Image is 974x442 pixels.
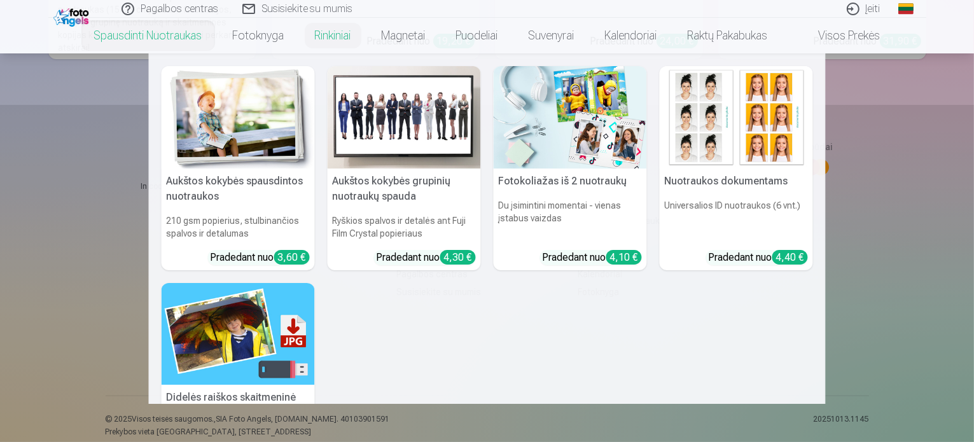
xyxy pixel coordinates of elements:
[494,66,647,270] a: Fotokoliažas iš 2 nuotraukųFotokoliažas iš 2 nuotraukųDu įsimintini momentai - vienas įstabus vai...
[162,283,315,385] img: Didelės raiškos skaitmeninė nuotrauka JPG formatu
[162,169,315,209] h5: Aukštos kokybės spausdintos nuotraukos
[660,194,813,245] h6: Universalios ID nuotraukos (6 vnt.)
[211,250,310,265] div: Pradedant nuo
[672,18,783,53] a: Raktų pakabukas
[606,250,642,265] div: 4,10 €
[590,18,672,53] a: Kalendoriai
[783,18,896,53] a: Visos prekės
[300,18,366,53] a: Rinkiniai
[328,169,481,209] h5: Aukštos kokybės grupinių nuotraukų spauda
[660,169,813,194] h5: Nuotraukos dokumentams
[328,66,481,169] img: Aukštos kokybės grupinių nuotraukų spauda
[218,18,300,53] a: Fotoknyga
[366,18,441,53] a: Magnetai
[441,18,513,53] a: Puodeliai
[79,18,218,53] a: Spausdinti nuotraukas
[162,385,315,425] h5: Didelės raiškos skaitmeninė nuotrauka JPG formatu
[494,169,647,194] h5: Fotokoliažas iš 2 nuotraukų
[543,250,642,265] div: Pradedant nuo
[162,66,315,270] a: Aukštos kokybės spausdintos nuotraukos Aukštos kokybės spausdintos nuotraukos210 gsm popierius, s...
[328,66,481,270] a: Aukštos kokybės grupinių nuotraukų spaudaAukštos kokybės grupinių nuotraukų spaudaRyškios spalvos...
[274,250,310,265] div: 3,60 €
[162,66,315,169] img: Aukštos kokybės spausdintos nuotraukos
[660,66,813,270] a: Nuotraukos dokumentamsNuotraukos dokumentamsUniversalios ID nuotraukos (6 vnt.)Pradedant nuo4,40 €
[162,209,315,245] h6: 210 gsm popierius, stulbinančios spalvos ir detalumas
[772,250,808,265] div: 4,40 €
[494,66,647,169] img: Fotokoliažas iš 2 nuotraukų
[440,250,476,265] div: 4,30 €
[513,18,590,53] a: Suvenyrai
[660,66,813,169] img: Nuotraukos dokumentams
[53,5,92,27] img: /fa2
[494,194,647,245] h6: Du įsimintini momentai - vienas įstabus vaizdas
[709,250,808,265] div: Pradedant nuo
[377,250,476,265] div: Pradedant nuo
[328,209,481,245] h6: Ryškios spalvos ir detalės ant Fuji Film Crystal popieriaus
